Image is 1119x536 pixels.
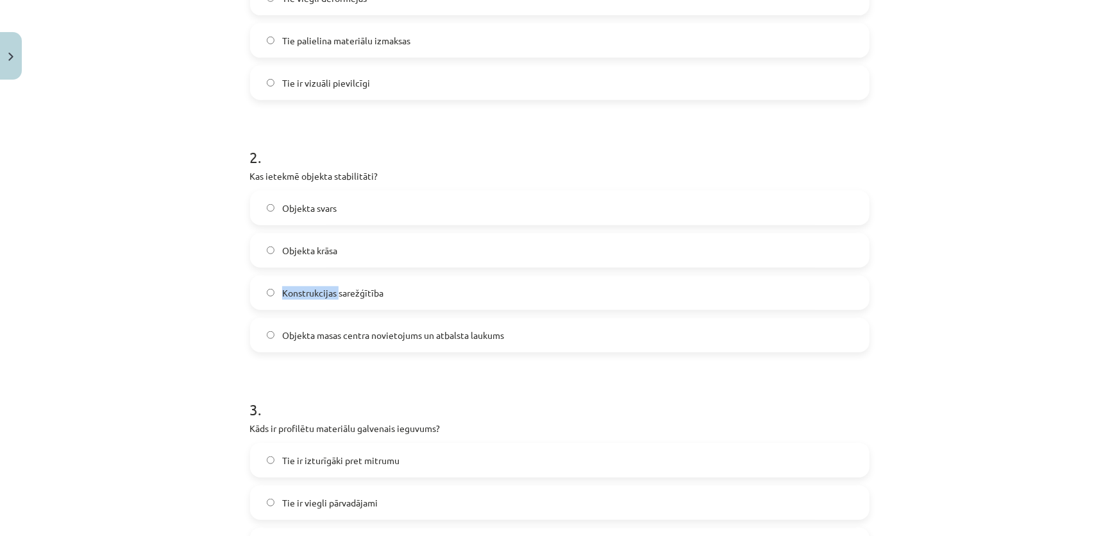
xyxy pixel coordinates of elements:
input: Objekta svars [267,204,275,212]
span: Tie ir viegli pārvadājami [282,496,378,510]
input: Konstrukcijas sarežģītība [267,289,275,297]
input: Tie ir vizuāli pievilcīgi [267,79,275,87]
img: icon-close-lesson-0947bae3869378f0d4975bcd49f059093ad1ed9edebbc8119c70593378902aed.svg [8,53,13,61]
span: Objekta masas centra novietojums un atbalsta laukums [282,329,504,342]
input: Tie ir viegli pārvadājami [267,499,275,507]
p: Kas ietekmē objekta stabilitāti? [250,169,870,183]
span: Objekta krāsa [282,244,337,257]
input: Tie palielina materiālu izmaksas [267,37,275,45]
span: Tie ir izturīgāki pret mitrumu [282,454,400,467]
input: Objekta masas centra novietojums un atbalsta laukums [267,331,275,340]
span: Objekta svars [282,202,337,215]
input: Tie ir izturīgāki pret mitrumu [267,456,275,465]
input: Objekta krāsa [267,246,275,255]
span: Tie palielina materiālu izmaksas [282,34,410,48]
span: Konstrukcijas sarežģītība [282,286,383,300]
h1: 2 . [250,126,870,166]
p: Kāds ir profilētu materiālu galvenais ieguvums? [250,422,870,435]
h1: 3 . [250,378,870,418]
span: Tie ir vizuāli pievilcīgi [282,76,370,90]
